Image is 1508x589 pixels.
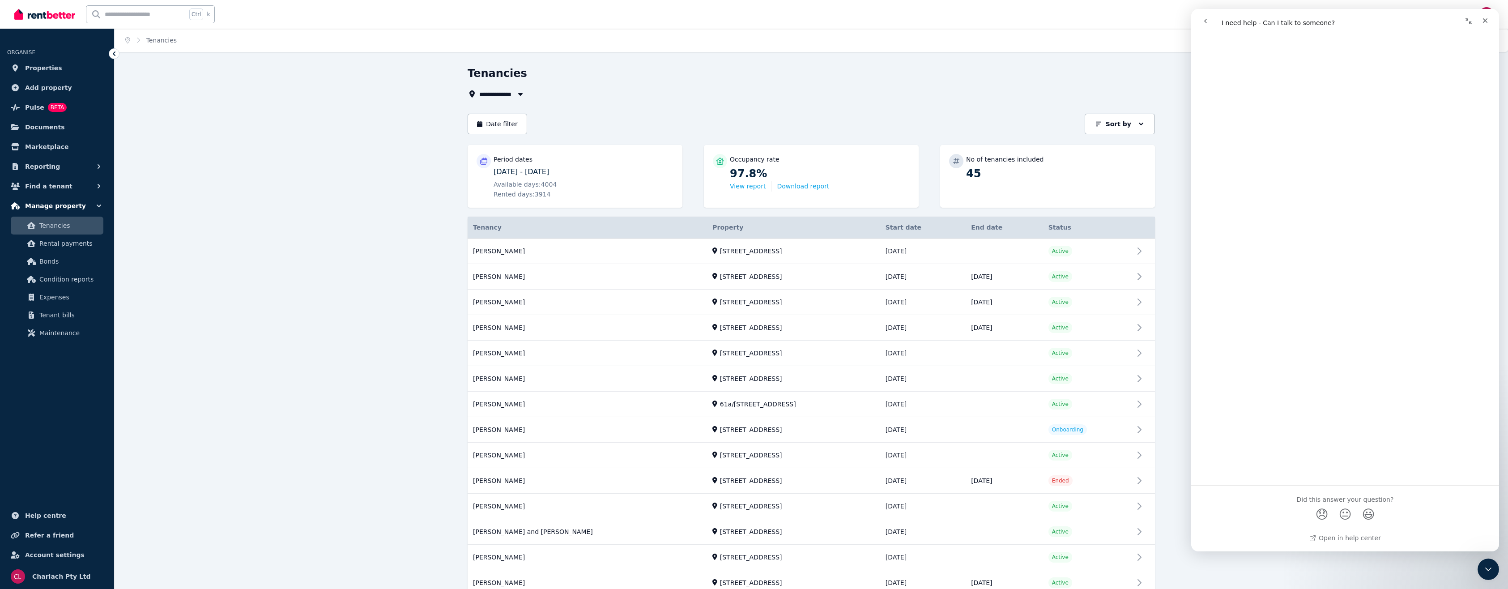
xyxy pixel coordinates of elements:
button: Manage property [7,197,107,215]
span: BETA [48,103,67,112]
span: Find a tenant [25,181,72,192]
th: Start date [880,217,966,239]
a: Documents [7,118,107,136]
a: View details for Michael Murdoch [468,469,1155,494]
a: Marketplace [7,138,107,156]
span: Pulse [25,102,44,113]
td: [DATE] [880,519,966,545]
a: View details for Darryl Thompson [468,239,1155,264]
span: ORGANISE [7,49,35,55]
td: [DATE] [880,392,966,417]
p: 97.8% [730,166,910,181]
span: Add property [25,82,72,93]
button: Date filter [468,114,527,134]
p: Sort by [1106,120,1131,128]
a: View details for Caitlyn Snowden [468,265,1155,290]
button: Reporting [7,158,107,175]
span: Tenancy [473,223,502,232]
p: Period dates [494,155,532,164]
td: [DATE] [880,366,966,392]
a: View details for Ted Williams [468,316,1155,341]
td: [DATE] [966,315,1043,341]
td: [DATE] [880,341,966,366]
button: View report [730,182,766,191]
td: [DATE] [880,468,966,494]
iframe: Intercom live chat [1478,559,1499,580]
p: 45 [966,166,1146,181]
p: [DATE] - [DATE] [494,166,673,177]
td: [DATE] [880,494,966,519]
h1: Tenancies [468,66,527,81]
img: Charlach Pty Ltd [1479,7,1494,21]
td: [DATE] [880,264,966,290]
td: [DATE] [880,290,966,315]
span: Bonds [39,256,100,267]
a: Properties [7,59,107,77]
span: Charlach Pty Ltd [32,571,91,582]
a: PulseBETA [7,98,107,116]
td: [DATE] [880,545,966,570]
td: [DATE] [880,417,966,443]
span: Reporting [25,161,60,172]
span: Tenancies [146,36,177,45]
button: Download report [777,182,829,191]
span: Rented days: 3914 [494,190,550,199]
button: Sort by [1085,114,1155,134]
td: [DATE] [966,468,1043,494]
td: [DATE] [966,264,1043,290]
span: Manage property [25,201,86,211]
a: View details for Grant Feuerring [468,545,1155,570]
a: Bonds [11,252,103,270]
th: Status [1043,217,1133,239]
a: Rental payments [11,235,103,252]
th: Property [707,217,880,239]
iframe: Intercom live chat [1191,9,1499,551]
a: Add property [7,79,107,97]
span: Documents [25,122,65,132]
a: View details for Craig Morrison [468,494,1155,519]
button: Find a tenant [7,177,107,195]
nav: Breadcrumb [115,29,187,52]
th: End date [966,217,1043,239]
a: Account settings [7,546,107,564]
a: View details for Phillip Stevenson [468,392,1155,417]
a: Tenant bills [11,306,103,324]
img: RentBetter [14,8,75,21]
span: Maintenance [39,328,100,338]
p: Occupancy rate [730,155,780,164]
a: View details for Shellina Bergquist and jessica meier [468,520,1155,545]
span: Marketplace [25,141,68,152]
span: Help centre [25,510,66,521]
span: Properties [25,63,62,73]
a: Expenses [11,288,103,306]
a: View details for Michelle O'Brien [468,418,1155,443]
a: View details for Tyrel Olsen [468,367,1155,392]
a: Help centre [7,507,107,525]
span: Expenses [39,292,100,303]
img: Charlach Pty Ltd [11,569,25,584]
a: Condition reports [11,270,103,288]
a: View details for Annie Hawes [468,290,1155,315]
span: Ctrl [189,9,203,20]
p: No of tenancies included [966,155,1044,164]
span: Rental payments [39,238,100,249]
span: Tenancies [39,220,100,231]
span: Account settings [25,550,85,560]
span: Refer a friend [25,530,74,541]
td: [DATE] [966,290,1043,315]
a: View details for Pamela Lording [468,443,1155,468]
span: Condition reports [39,274,100,285]
span: Tenant bills [39,310,100,320]
span: k [207,11,210,18]
span: Available days: 4004 [494,180,557,189]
